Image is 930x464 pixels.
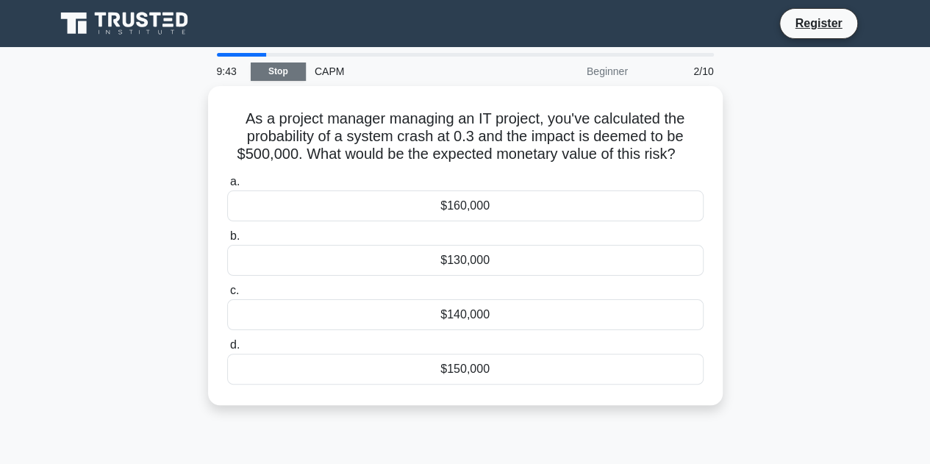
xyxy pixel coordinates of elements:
span: b. [230,229,240,242]
span: a. [230,175,240,188]
span: d. [230,338,240,351]
div: Beginner [508,57,637,86]
a: Stop [251,63,306,81]
div: $140,000 [227,299,704,330]
h5: As a project manager managing an IT project, you've calculated the probability of a system crash ... [226,110,705,164]
div: CAPM [306,57,508,86]
span: c. [230,284,239,296]
div: $150,000 [227,354,704,385]
div: 9:43 [208,57,251,86]
div: 2/10 [637,57,723,86]
div: $160,000 [227,190,704,221]
a: Register [786,14,851,32]
div: $130,000 [227,245,704,276]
